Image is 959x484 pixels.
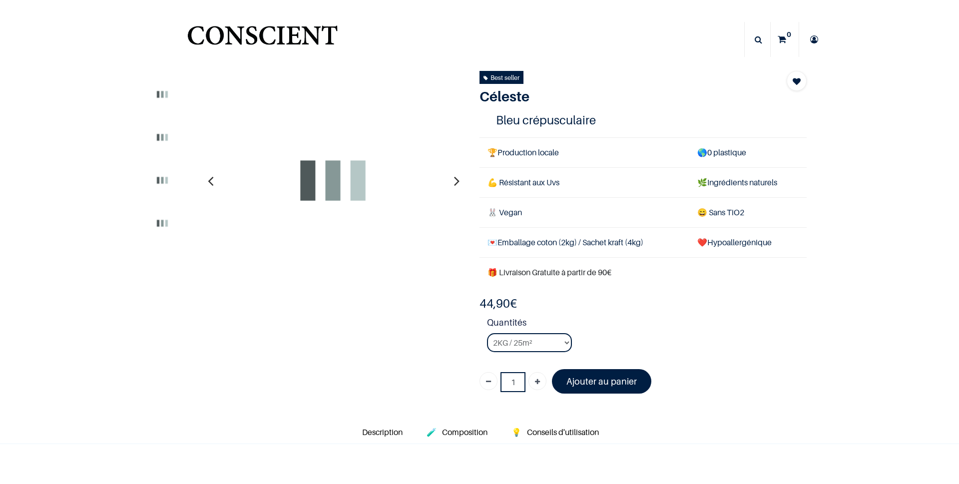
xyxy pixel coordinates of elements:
font: 🎁 Livraison Gratuite à partir de 90€ [487,267,611,277]
img: Product image [144,205,181,242]
span: 44,90 [479,296,510,311]
td: 0 plastique [689,137,807,167]
b: € [479,296,517,311]
img: Conscient [185,20,340,59]
a: Supprimer [479,372,497,390]
a: 0 [771,22,799,57]
img: Product image [144,119,181,156]
a: Ajouter [528,372,546,390]
span: Composition [442,427,487,437]
span: 🏆 [487,147,497,157]
h4: Bleu crépusculaire [496,112,791,128]
span: 🌿 [697,177,707,187]
td: Ingrédients naturels [689,167,807,197]
td: Production locale [479,137,689,167]
div: Best seller [483,72,519,83]
font: Ajouter au panier [566,376,637,387]
strong: Quantités [487,316,807,333]
img: Product image [223,71,443,291]
span: 💪 Résistant aux Uvs [487,177,559,187]
span: Add to wishlist [793,75,801,87]
sup: 0 [784,29,794,39]
img: Product image [144,76,181,113]
a: Ajouter au panier [552,369,651,394]
span: 💌 [487,237,497,247]
td: Emballage coton (2kg) / Sachet kraft (4kg) [479,228,689,258]
button: Add to wishlist [787,71,807,91]
span: Conseils d'utilisation [527,427,599,437]
h1: Céleste [479,88,758,105]
span: 🧪 [427,427,437,437]
span: 🐰 Vegan [487,207,522,217]
img: Product image [144,162,181,199]
span: Description [362,427,403,437]
td: ❤️Hypoallergénique [689,228,807,258]
span: 🌎 [697,147,707,157]
span: 😄 S [697,207,713,217]
td: ans TiO2 [689,198,807,228]
a: Logo of Conscient [185,20,340,59]
span: 💡 [511,427,521,437]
